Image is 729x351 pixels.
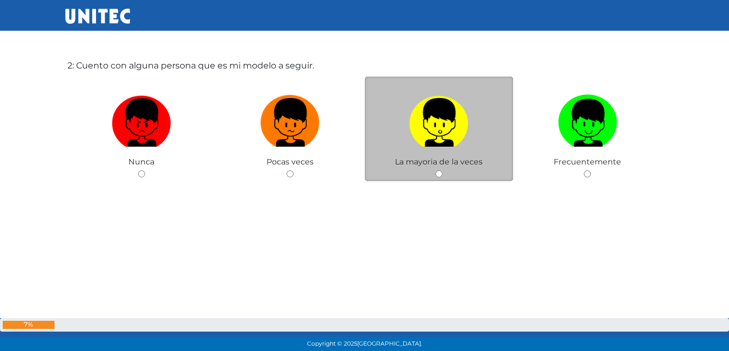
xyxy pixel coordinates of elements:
span: Nunca [128,157,154,167]
span: Frecuentemente [554,157,621,167]
span: La mayoria de la veces [395,157,482,167]
img: Pocas veces [261,91,320,147]
img: Frecuentemente [558,91,617,147]
img: La mayoria de la veces [409,91,468,147]
div: 7% [3,321,54,329]
span: Pocas veces [267,157,314,167]
label: 2: Cuento con alguna persona que es mi modelo a seguir. [67,59,314,72]
span: [GEOGRAPHIC_DATA]. [357,340,422,347]
img: UNITEC [65,9,130,24]
img: Nunca [112,91,171,147]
